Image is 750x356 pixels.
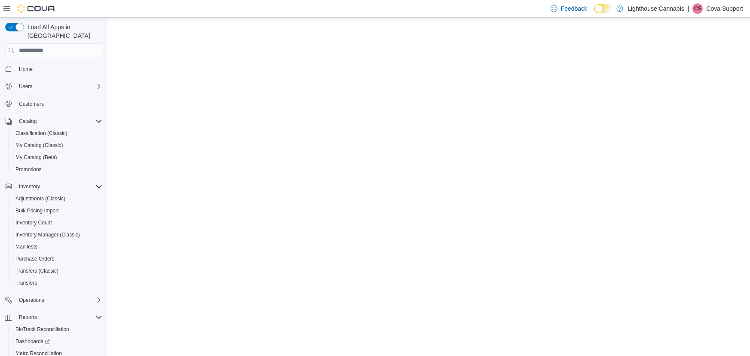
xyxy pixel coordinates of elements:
[2,181,106,193] button: Inventory
[15,130,67,137] span: Classification (Classic)
[17,4,56,13] img: Cova
[9,335,106,347] a: Dashboards
[15,267,58,274] span: Transfers (Classic)
[9,193,106,205] button: Adjustments (Classic)
[628,3,684,14] p: Lighthouse Cannabis
[12,254,58,264] a: Purchase Orders
[12,278,102,288] span: Transfers
[12,193,69,204] a: Adjustments (Classic)
[19,118,37,125] span: Catalog
[15,255,55,262] span: Purchase Orders
[15,279,37,286] span: Transfers
[12,336,102,347] span: Dashboards
[12,206,102,216] span: Bulk Pricing Import
[15,99,47,109] a: Customers
[12,128,71,138] a: Classification (Classic)
[12,324,102,335] span: BioTrack Reconciliation
[15,181,102,192] span: Inventory
[24,23,102,40] span: Load All Apps in [GEOGRAPHIC_DATA]
[12,336,53,347] a: Dashboards
[12,206,62,216] a: Bulk Pricing Import
[15,312,40,322] button: Reports
[15,295,102,305] span: Operations
[19,83,32,90] span: Users
[12,152,102,163] span: My Catalog (Beta)
[19,101,44,107] span: Customers
[15,312,102,322] span: Reports
[15,81,102,92] span: Users
[692,3,703,14] div: Cova Support
[15,166,42,173] span: Promotions
[12,266,102,276] span: Transfers (Classic)
[9,151,106,163] button: My Catalog (Beta)
[15,219,52,226] span: Inventory Count
[15,142,63,149] span: My Catalog (Classic)
[2,294,106,306] button: Operations
[12,152,61,163] a: My Catalog (Beta)
[15,81,36,92] button: Users
[12,164,102,175] span: Promotions
[12,218,102,228] span: Inventory Count
[12,140,67,150] a: My Catalog (Classic)
[9,265,106,277] button: Transfers (Classic)
[9,253,106,265] button: Purchase Orders
[15,116,40,126] button: Catalog
[12,140,102,150] span: My Catalog (Classic)
[15,64,36,74] a: Home
[12,164,45,175] a: Promotions
[15,295,48,305] button: Operations
[9,241,106,253] button: Manifests
[12,278,40,288] a: Transfers
[12,254,102,264] span: Purchase Orders
[9,205,106,217] button: Bulk Pricing Import
[12,266,62,276] a: Transfers (Classic)
[15,243,37,250] span: Manifests
[19,183,40,190] span: Inventory
[15,338,50,345] span: Dashboards
[15,116,102,126] span: Catalog
[15,195,65,202] span: Adjustments (Classic)
[12,193,102,204] span: Adjustments (Classic)
[12,324,73,335] a: BioTrack Reconciliation
[15,63,102,74] span: Home
[9,217,106,229] button: Inventory Count
[9,163,106,175] button: Promotions
[15,207,59,214] span: Bulk Pricing Import
[561,4,587,13] span: Feedback
[15,231,80,238] span: Inventory Manager (Classic)
[694,3,701,14] span: CS
[19,297,44,304] span: Operations
[9,229,106,241] button: Inventory Manager (Classic)
[2,62,106,75] button: Home
[12,128,102,138] span: Classification (Classic)
[688,3,689,14] p: |
[12,218,55,228] a: Inventory Count
[12,230,83,240] a: Inventory Manager (Classic)
[2,80,106,92] button: Users
[2,311,106,323] button: Reports
[706,3,743,14] p: Cova Support
[15,154,57,161] span: My Catalog (Beta)
[2,115,106,127] button: Catalog
[2,98,106,110] button: Customers
[15,181,43,192] button: Inventory
[12,242,41,252] a: Manifests
[12,230,102,240] span: Inventory Manager (Classic)
[19,66,33,73] span: Home
[15,326,69,333] span: BioTrack Reconciliation
[9,277,106,289] button: Transfers
[15,98,102,109] span: Customers
[594,4,612,13] input: Dark Mode
[9,139,106,151] button: My Catalog (Classic)
[12,242,102,252] span: Manifests
[9,323,106,335] button: BioTrack Reconciliation
[9,127,106,139] button: Classification (Classic)
[19,314,37,321] span: Reports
